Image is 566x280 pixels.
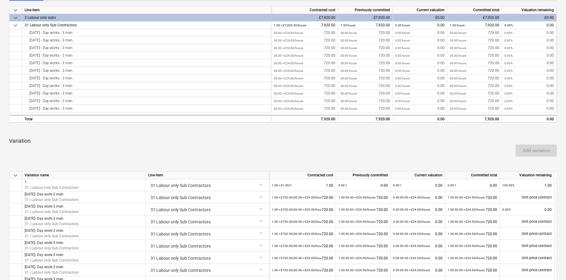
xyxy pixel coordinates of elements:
[341,44,390,52] div: 720.00
[272,191,333,204] div: 720.00
[341,24,355,27] small: 1.00 hours
[393,215,442,228] div: 0.00
[12,14,19,22] span: keyboard_arrow_down
[395,24,410,27] small: 0.00 hours
[341,99,357,103] small: 30.00 hours
[338,244,375,248] small: 1.00 30.00 × £24.00/hours
[504,22,554,29] div: 0.00
[25,258,79,263] p: 31 | Labour only Sub Contractors
[274,54,303,57] small: 30.00 × £24.00 / hours
[504,75,554,82] div: 0.00
[504,77,513,80] small: 0.00%
[395,29,445,37] div: 0.00
[393,264,442,276] div: 0.00
[504,24,513,27] small: 0.00%
[504,39,513,42] small: 0.00%
[393,228,442,240] div: 0.00
[393,203,442,216] div: 0.00
[504,105,554,112] div: 0.00
[448,264,497,276] div: 720.00
[450,82,499,90] div: 720.00
[393,244,430,248] small: 0.00 30.00 × £24.00/hours
[338,252,388,264] div: 720.00
[393,6,447,14] div: Current valuation
[450,92,466,95] small: 30.00 hours
[338,256,375,260] small: 1.00 30.00 × £24.00/hours
[393,196,430,199] small: 0.00 30.00 × £24.00/hours
[274,59,335,67] div: 720.00
[25,192,79,197] p: [DATE]- Day work-3 men
[393,184,402,187] small: 0.00 1
[341,82,390,90] div: 720.00
[448,240,497,252] div: 720.00
[25,185,79,190] p: 31 | Labour only Sub Contractors
[338,191,388,204] div: 720.00
[502,208,511,211] small: 0.00%
[274,37,335,44] div: 720.00
[393,191,442,204] div: 0.00
[395,22,445,29] div: 0.00
[271,6,338,14] div: Contracted cost
[450,105,499,112] div: 720.00
[25,270,79,275] p: 31 | Labour only Sub Contractors
[448,220,485,223] small: 1.00 30.00 × £24.00/hours
[25,252,79,258] p: [DATE]- Day work-3 men
[272,203,333,216] div: 720.00
[448,228,497,240] div: 720.00
[272,220,324,223] small: 1.00 × £720.00 / 30.00 × £24.00/hours
[25,75,269,82] div: [DATE] - Day works - 3 men
[504,44,554,52] div: 0.00
[272,240,333,252] div: 720.00
[12,7,19,14] span: keyboard_arrow_down
[338,240,388,252] div: 720.00
[504,107,513,110] small: 0.00%
[391,172,445,179] div: Current valuation
[272,268,324,272] small: 1.00 × £720.00 / 30.00 × £24.00/hours
[274,90,335,97] div: 720.00
[341,46,357,50] small: 30.00 hours
[395,62,410,65] small: 0.00 hours
[271,14,338,22] div: £7,920.00
[25,37,269,44] div: [DATE] - Day works - 3 men
[448,191,497,204] div: 720.00
[395,31,410,35] small: 0.00 hours
[338,203,388,216] div: 720.00
[450,69,466,72] small: 30.00 hours
[338,264,388,276] div: 720.00
[274,31,303,35] small: 30.00 × £24.00 / hours
[272,264,333,276] div: 720.00
[25,67,269,75] div: [DATE] - Day works - 3 men
[341,107,357,110] small: 30.00 hours
[395,37,445,44] div: 0.00
[450,22,499,29] div: 7,920.00
[450,84,466,88] small: 30.00 hours
[500,240,554,252] div: Unit price contract
[272,252,333,264] div: 720.00
[393,14,447,22] div: £0.00
[448,179,497,192] div: 0.00
[504,54,513,57] small: 0.00%
[393,232,430,235] small: 0.00 30.00 × £24.00/hours
[450,54,466,57] small: 30.00 hours
[22,172,146,179] div: Variation name
[341,69,357,72] small: 30.00 hours
[450,31,466,35] small: 30.00 hours
[274,62,303,65] small: 30.00 × £24.00 / hours
[393,208,430,211] small: 0.00 30.00 × £24.00/hours
[395,52,445,59] div: 0.00
[504,62,513,65] small: 0.00%
[25,44,269,52] div: [DATE] - Day works - 3 men
[450,90,499,97] div: 720.00
[504,97,554,105] div: 0.00
[448,232,485,235] small: 1.00 30.00 × £24.00/hours
[274,39,303,42] small: 30.00 × £24.00 / hours
[341,84,357,88] small: 30.00 hours
[341,59,390,67] div: 720.00
[338,184,347,187] small: 0.00 1
[445,172,500,179] div: Committed total
[274,44,335,52] div: 720.00
[395,59,445,67] div: 0.00
[25,105,269,112] div: [DATE] - Day works - 3 men
[274,22,335,29] div: 7,920.00
[395,39,410,42] small: 0.00 hours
